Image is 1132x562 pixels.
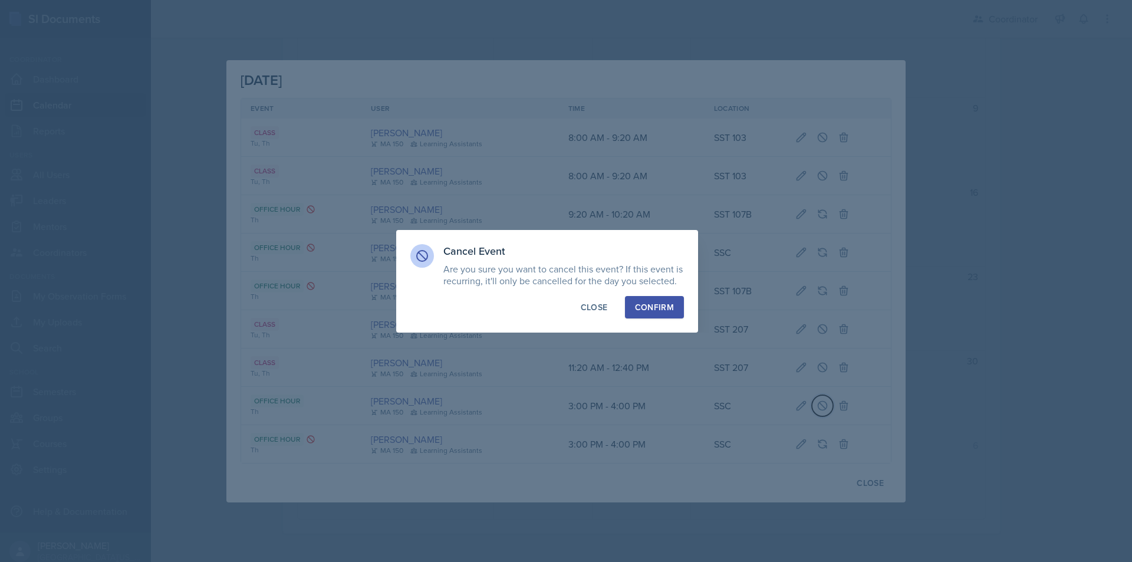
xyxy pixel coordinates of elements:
h3: Cancel Event [443,244,684,258]
button: Confirm [625,296,684,318]
p: Are you sure you want to cancel this event? If this event is recurring, it'll only be cancelled f... [443,263,684,287]
div: Confirm [635,301,674,313]
div: Close [581,301,608,313]
button: Close [571,296,618,318]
